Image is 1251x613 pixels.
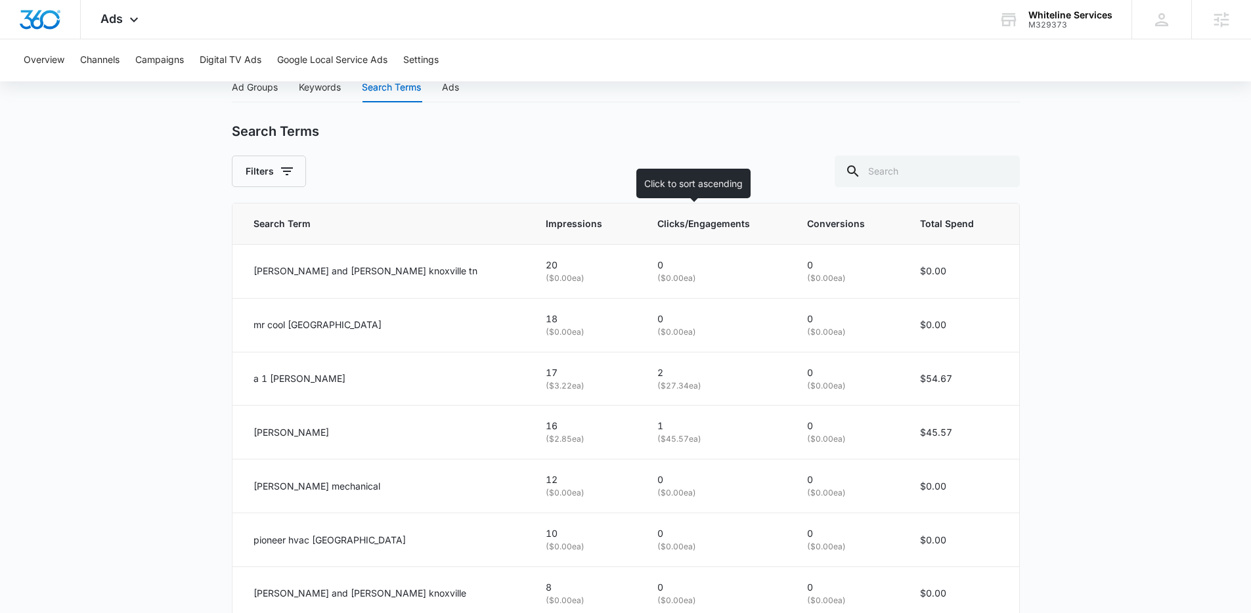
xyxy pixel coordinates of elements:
p: 0 [807,312,889,326]
button: Google Local Service Ads [277,39,387,81]
p: 18 [546,312,626,326]
p: a 1 [PERSON_NAME] [253,371,345,386]
p: ( $0.00 ea) [657,487,776,499]
p: [PERSON_NAME] [253,425,329,440]
span: Ads [100,12,123,26]
p: ( $0.00 ea) [546,487,626,499]
p: ( $2.85 ea) [546,433,626,446]
div: account name [1028,10,1112,20]
p: 16 [546,419,626,433]
div: account id [1028,20,1112,30]
input: Search [835,156,1020,187]
p: 0 [657,473,776,487]
p: 17 [546,366,626,380]
p: ( $0.00 ea) [807,380,889,392]
p: 0 [657,258,776,272]
button: Filters [232,156,306,187]
p: [PERSON_NAME] and [PERSON_NAME] knoxville tn [253,264,477,278]
p: 8 [546,580,626,595]
td: $45.57 [904,406,1019,459]
div: Keywords [299,80,341,95]
div: Click to sort ascending [636,169,751,198]
p: [PERSON_NAME] mechanical [253,479,380,494]
span: Total Spend [920,217,978,231]
td: $54.67 [904,352,1019,406]
p: ( $0.00 ea) [657,595,776,607]
p: ( $0.00 ea) [807,487,889,499]
button: Overview [24,39,64,81]
p: ( $0.00 ea) [546,541,626,553]
p: ( $0.00 ea) [657,272,776,285]
p: ( $3.22 ea) [546,380,626,392]
td: $0.00 [904,513,1019,567]
p: ( $0.00 ea) [807,595,889,607]
p: ( $45.57 ea) [657,433,776,446]
div: Ad Groups [232,80,278,95]
span: Impressions [546,217,607,231]
p: 10 [546,526,626,541]
button: Digital TV Ads [200,39,261,81]
p: ( $0.00 ea) [807,541,889,553]
button: Settings [403,39,439,81]
td: $0.00 [904,459,1019,513]
div: Search Terms [362,80,421,95]
button: Channels [80,39,120,81]
span: Clicks/Engagements [657,217,757,231]
p: ( $27.34 ea) [657,380,776,392]
p: ( $0.00 ea) [657,326,776,339]
p: 1 [657,419,776,433]
div: Ads [442,80,459,95]
p: pioneer hvac [GEOGRAPHIC_DATA] [253,533,406,547]
p: ( $0.00 ea) [546,272,626,285]
p: 0 [807,580,889,595]
p: 20 [546,258,626,272]
button: Campaigns [135,39,184,81]
p: 0 [657,312,776,326]
p: 0 [807,258,889,272]
p: 0 [657,526,776,541]
p: ( $0.00 ea) [807,272,889,285]
p: ( $0.00 ea) [807,326,889,339]
p: ( $0.00 ea) [807,433,889,446]
p: 0 [807,419,889,433]
p: 2 [657,366,776,380]
p: 0 [657,580,776,595]
p: 12 [546,473,626,487]
td: $0.00 [904,298,1019,352]
p: 0 [807,473,889,487]
p: [PERSON_NAME] and [PERSON_NAME] knoxville [253,586,466,601]
p: ( $0.00 ea) [657,541,776,553]
p: ( $0.00 ea) [546,326,626,339]
p: 0 [807,366,889,380]
h2: Search Terms [232,123,319,140]
p: 0 [807,526,889,541]
p: mr cool [GEOGRAPHIC_DATA] [253,318,382,332]
span: Search Term [253,217,495,231]
p: ( $0.00 ea) [546,595,626,607]
span: Conversions [807,217,869,231]
td: $0.00 [904,244,1019,298]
